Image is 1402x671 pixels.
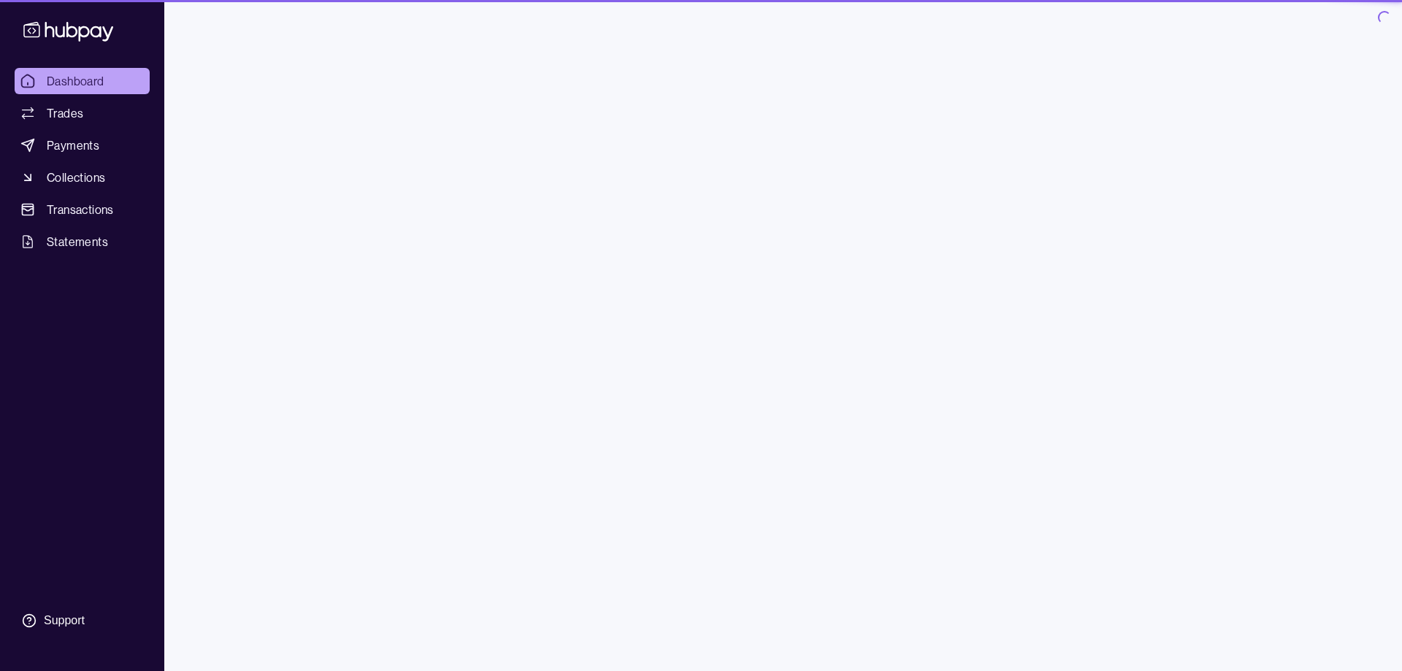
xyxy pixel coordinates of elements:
div: Support [44,613,85,629]
span: Trades [47,104,83,122]
a: Statements [15,229,150,255]
a: Transactions [15,196,150,223]
a: Payments [15,132,150,158]
a: Collections [15,164,150,191]
span: Payments [47,137,99,154]
a: Trades [15,100,150,126]
span: Collections [47,169,105,186]
span: Transactions [47,201,114,218]
a: Dashboard [15,68,150,94]
span: Statements [47,233,108,250]
a: Support [15,605,150,636]
span: Dashboard [47,72,104,90]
